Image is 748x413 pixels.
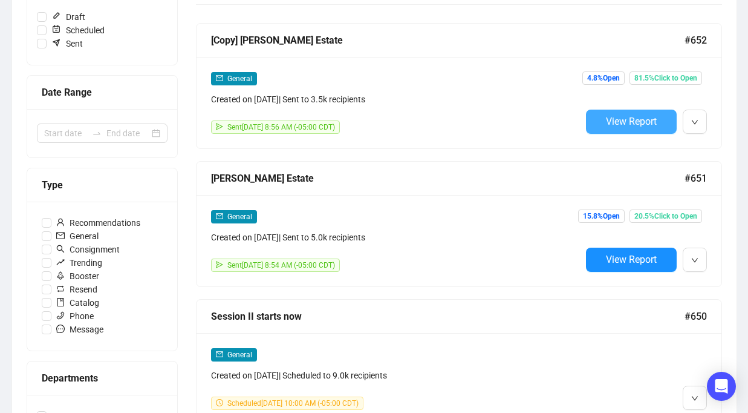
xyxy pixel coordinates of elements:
[707,372,736,401] div: Open Intercom Messenger
[691,119,698,126] span: down
[42,85,163,100] div: Date Range
[51,323,108,336] span: Message
[586,110,677,134] button: View Report
[211,33,685,48] div: [Copy] [PERSON_NAME] Estate
[42,371,163,386] div: Departments
[56,231,65,240] span: mail
[56,311,65,320] span: phone
[51,309,99,323] span: Phone
[51,296,104,309] span: Catalog
[582,71,625,85] span: 4.8% Open
[216,213,223,220] span: mail
[691,395,698,402] span: down
[578,210,625,223] span: 15.8% Open
[227,213,252,221] span: General
[92,128,102,138] span: to
[51,243,125,256] span: Consignment
[56,285,65,293] span: retweet
[56,258,65,266] span: rise
[211,231,581,244] div: Created on [DATE] | Sent to 5.0k recipients
[227,123,335,131] span: Sent [DATE] 8:56 AM (-05:00 CDT)
[211,309,685,324] div: Session II starts now
[685,309,707,324] span: #650
[216,74,223,82] span: mail
[606,254,657,265] span: View Report
[629,210,702,223] span: 20.5% Click to Open
[691,257,698,264] span: down
[56,245,65,253] span: search
[47,10,90,24] span: Draft
[216,399,223,406] span: clock-circle
[227,351,252,359] span: General
[216,261,223,268] span: send
[47,37,88,50] span: Sent
[196,23,722,149] a: [Copy] [PERSON_NAME] Estate#652mailGeneralCreated on [DATE]| Sent to 3.5k recipientssendSent[DATE...
[51,216,145,230] span: Recommendations
[211,93,581,106] div: Created on [DATE] | Sent to 3.5k recipients
[106,127,149,140] input: End date
[92,128,102,138] span: swap-right
[227,261,335,269] span: Sent [DATE] 8:54 AM (-05:00 CDT)
[56,298,65,306] span: book
[629,71,702,85] span: 81.5% Click to Open
[56,218,65,226] span: user
[227,74,252,83] span: General
[51,230,103,243] span: General
[56,271,65,280] span: rocket
[51,256,107,269] span: Trending
[211,369,581,382] div: Created on [DATE] | Scheduled to 9.0k recipients
[51,283,102,296] span: Resend
[685,171,707,186] span: #651
[586,248,677,272] button: View Report
[44,127,87,140] input: Start date
[196,161,722,287] a: [PERSON_NAME] Estate#651mailGeneralCreated on [DATE]| Sent to 5.0k recipientssendSent[DATE] 8:54 ...
[606,116,657,127] span: View Report
[42,177,163,193] div: Type
[47,24,109,37] span: Scheduled
[216,123,223,130] span: send
[685,33,707,48] span: #652
[227,399,359,408] span: Scheduled [DATE] 10:00 AM (-05:00 CDT)
[211,171,685,186] div: [PERSON_NAME] Estate
[56,325,65,333] span: message
[51,269,104,283] span: Booster
[216,351,223,358] span: mail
